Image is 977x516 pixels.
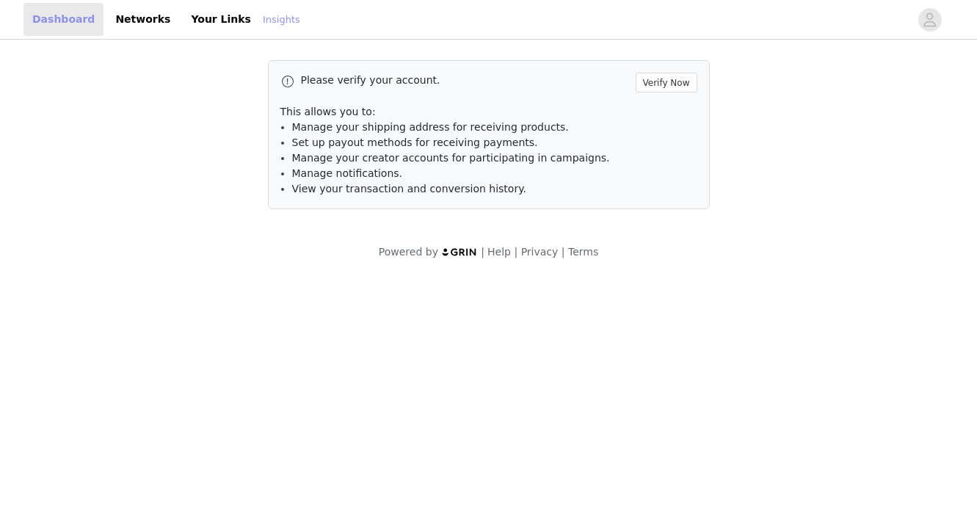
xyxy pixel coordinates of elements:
span: | [514,246,517,258]
a: Insights [263,12,300,27]
span: Manage notifications. [292,167,403,179]
span: View your transaction and conversion history. [292,183,526,195]
span: Manage your shipping address for receiving products. [292,121,569,133]
a: Privacy [521,246,559,258]
span: Set up payout methods for receiving payments. [292,137,538,148]
p: Please verify your account. [301,73,630,88]
span: Manage your creator accounts for participating in campaigns. [292,152,610,164]
p: This allows you to: [280,104,697,120]
a: Terms [568,246,598,258]
img: logo [441,247,478,257]
span: Powered by [379,246,438,258]
a: Help [487,246,511,258]
a: Networks [106,3,179,36]
div: avatar [923,8,937,32]
span: | [562,246,565,258]
button: Verify Now [636,73,697,92]
span: | [481,246,484,258]
a: Your Links [182,3,260,36]
a: Dashboard [23,3,103,36]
